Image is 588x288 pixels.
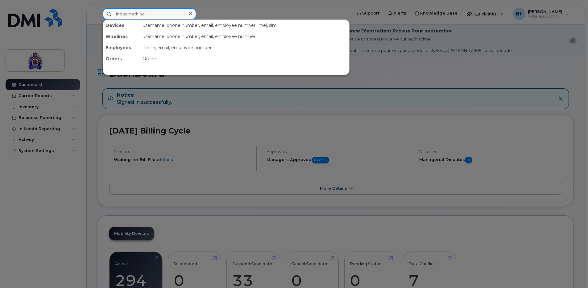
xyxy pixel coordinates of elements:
div: Devices [103,20,140,31]
div: Orders [103,53,140,64]
div: Wirelines [103,31,140,42]
div: username, phone number, email, employee number [140,31,349,42]
div: name, email, employee number [140,42,349,53]
div: Orders [140,53,349,64]
div: Employees [103,42,140,53]
div: username, phone number, email, employee number, imei, sim [140,20,349,31]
